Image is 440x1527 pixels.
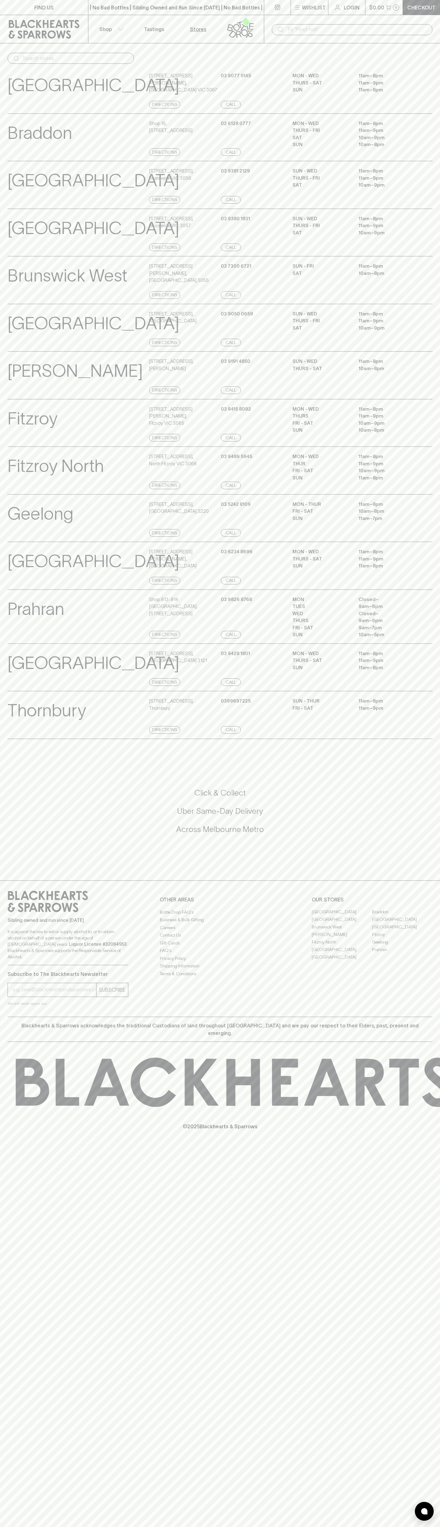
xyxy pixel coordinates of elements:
a: Call [221,577,241,584]
p: 11am – 8pm [359,72,415,79]
a: Call [221,482,241,489]
p: 03 9077 5145 [221,72,251,79]
a: Directions [149,631,180,638]
p: 11am – 9pm [359,79,415,87]
p: 03 5242 8109 [221,501,251,508]
a: Directions [149,726,180,734]
p: 0399697225 [221,698,251,705]
p: Closed – [359,596,415,603]
p: SUN [292,141,349,148]
a: Directions [149,196,180,204]
a: FAQ's [160,947,281,955]
p: 11am – 9pm [359,657,415,664]
a: Directions [149,101,180,108]
p: Closed – [359,610,415,617]
p: Login [344,4,359,11]
p: SUN [292,474,349,482]
img: bubble-icon [421,1508,427,1514]
p: 10am – 8pm [359,365,415,372]
p: SUBSCRIBE [99,986,125,993]
h5: Click & Collect [8,788,432,798]
p: 11am – 8pm [359,453,415,460]
p: 11am – 8pm [359,474,415,482]
a: [GEOGRAPHIC_DATA] [312,946,372,954]
a: Stores [176,15,220,43]
p: FRI - SAT [292,624,349,632]
p: 11am – 8pm [359,650,415,657]
a: Braddon [372,908,432,916]
p: FIND US [34,4,54,11]
div: Call to action block [8,763,432,868]
p: [GEOGRAPHIC_DATA] [8,72,179,98]
p: SUN [292,562,349,570]
p: 03 9826 8768 [221,596,252,603]
a: Call [221,244,241,251]
a: Fitzroy North [312,939,372,946]
p: THURS - SAT [292,79,349,87]
p: 11am – 8pm [359,215,415,222]
p: THURS - FRI [292,127,349,134]
a: Directions [149,529,180,537]
a: Call [221,386,241,394]
p: 11am – 8pm [359,86,415,94]
p: It is against the law to sell or supply alcohol to, or to obtain alcohol on behalf of a person un... [8,928,128,960]
p: THURS - SAT [292,365,349,372]
a: [PERSON_NAME] [312,931,372,939]
p: 11am – 9pm [359,705,415,712]
a: Directions [149,339,180,346]
p: THURS - FRI [292,317,349,325]
a: Careers [160,924,281,931]
a: [GEOGRAPHIC_DATA] [312,908,372,916]
p: $0.00 [369,4,384,11]
p: SUN - WED [292,215,349,222]
p: 10am – 8pm [359,427,415,434]
p: 11am – 9pm [359,556,415,563]
p: 11am – 8pm [359,562,415,570]
p: [STREET_ADDRESS] , Brunswick VIC 3057 [149,215,193,229]
p: 11am – 8pm [359,167,415,175]
a: [GEOGRAPHIC_DATA] [372,916,432,923]
a: Gift Cards [160,939,281,947]
p: 10am – 9pm [359,182,415,189]
p: 11am – 9pm [359,222,415,229]
p: 11am – 9pm [359,127,415,134]
a: Bottle Drop FAQ's [160,908,281,916]
p: MON - THUR [292,501,349,508]
p: TUES [292,603,349,610]
a: Brunswick West [312,923,372,931]
p: 03 6234 8696 [221,548,253,556]
a: Directions [149,577,180,584]
a: Terms & Conditions [160,970,281,977]
p: [GEOGRAPHIC_DATA] [8,215,179,241]
p: SAT [292,182,349,189]
a: Geelong [372,939,432,946]
p: [PERSON_NAME] [8,358,143,384]
p: [STREET_ADDRESS] , Thornbury [149,698,193,712]
p: SUN - FRI [292,263,349,270]
p: [GEOGRAPHIC_DATA] [8,167,179,194]
p: SUN [292,427,349,434]
p: SAT [292,229,349,237]
p: 11am – 8pm [359,501,415,508]
p: SUN - WED [292,310,349,318]
p: Wishlist [302,4,326,11]
p: MON - WED [292,453,349,460]
p: SAT [292,325,349,332]
a: Call [221,291,241,299]
p: 11am – 8pm [359,406,415,413]
p: 03 9415 8092 [221,406,251,413]
p: THURS - SAT [292,556,349,563]
input: Try "Pinot noir" [287,25,427,35]
a: Contact Us [160,932,281,939]
p: [STREET_ADDRESS] , Brunswick VIC 3056 [149,167,193,182]
p: Sun - Thur [292,698,349,705]
p: 11am – 9pm [359,460,415,468]
p: THUR [292,460,349,468]
input: Search stores [23,53,129,63]
p: SUN [292,664,349,671]
a: Call [221,101,241,108]
p: 9am – 6pm [359,617,415,624]
p: [GEOGRAPHIC_DATA] [8,650,179,676]
p: Tastings [144,25,164,33]
p: Prahran [8,596,64,622]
